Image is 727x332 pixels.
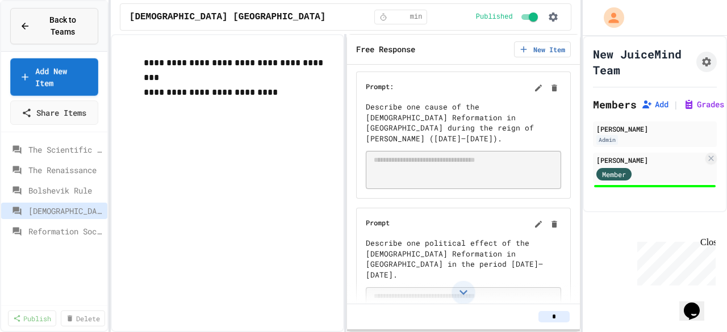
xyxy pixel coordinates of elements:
[28,205,103,217] span: [DEMOGRAPHIC_DATA] [GEOGRAPHIC_DATA]
[633,237,716,285] iframe: chat widget
[476,12,513,22] span: Published
[28,184,103,196] span: Bolshevik Rule
[602,169,626,179] span: Member
[593,46,692,78] h1: New JuiceMind Team
[596,124,713,134] div: [PERSON_NAME]
[356,43,415,57] h6: Free Response
[10,58,98,96] a: Add New Item
[592,5,627,31] div: My Account
[596,155,703,165] div: [PERSON_NAME]
[10,100,98,125] a: Share Items
[37,14,89,38] span: Back to Teams
[410,12,423,22] span: min
[28,144,103,156] span: The Scientific Method
[28,225,103,237] span: Reformation Society
[596,135,618,145] div: Admin
[8,310,56,326] a: Publish
[366,217,522,228] h6: Prompt
[366,102,561,144] p: Describe one cause of the [DEMOGRAPHIC_DATA] Reformation in [GEOGRAPHIC_DATA] during the reign of...
[129,10,326,24] span: [DEMOGRAPHIC_DATA] [GEOGRAPHIC_DATA]
[476,10,540,24] div: Content is published and visible to students
[593,96,637,112] h2: Members
[641,99,668,110] button: Add
[679,287,716,321] iframe: chat widget
[696,52,717,72] button: Assignment Settings
[10,8,98,44] button: Back to Teams
[683,99,724,110] button: Grades
[514,41,571,57] button: New Item
[5,5,78,72] div: Chat with us now!Close
[366,81,522,92] h6: Prompt:
[673,98,679,111] span: |
[61,310,105,326] a: Delete
[366,238,561,280] p: Describe one political effect of the [DEMOGRAPHIC_DATA] Reformation in [GEOGRAPHIC_DATA] in the p...
[28,164,103,176] span: The Renaissance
